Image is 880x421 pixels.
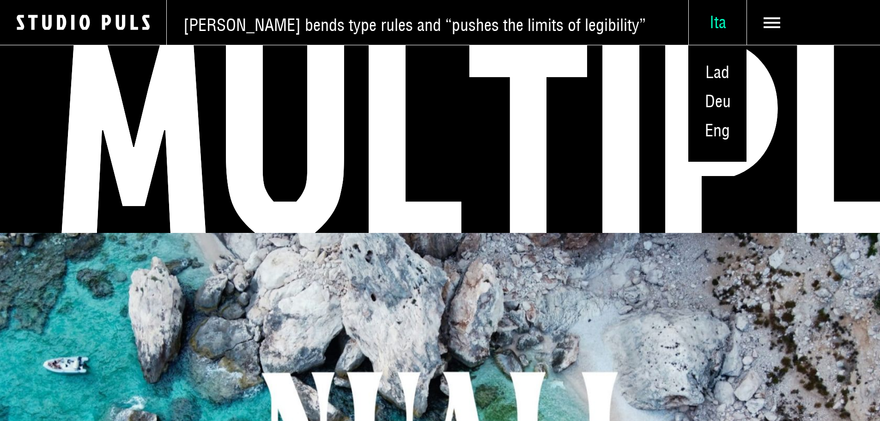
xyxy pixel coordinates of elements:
[705,91,731,112] span: Deu
[688,87,746,116] a: Deu
[705,120,730,141] span: Eng
[688,58,746,87] a: Lad
[689,12,746,33] span: Ita
[705,61,729,83] span: Lad
[183,15,646,36] span: [PERSON_NAME] bends type rules and “pushes the limits of legibility”
[688,116,746,145] a: Eng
